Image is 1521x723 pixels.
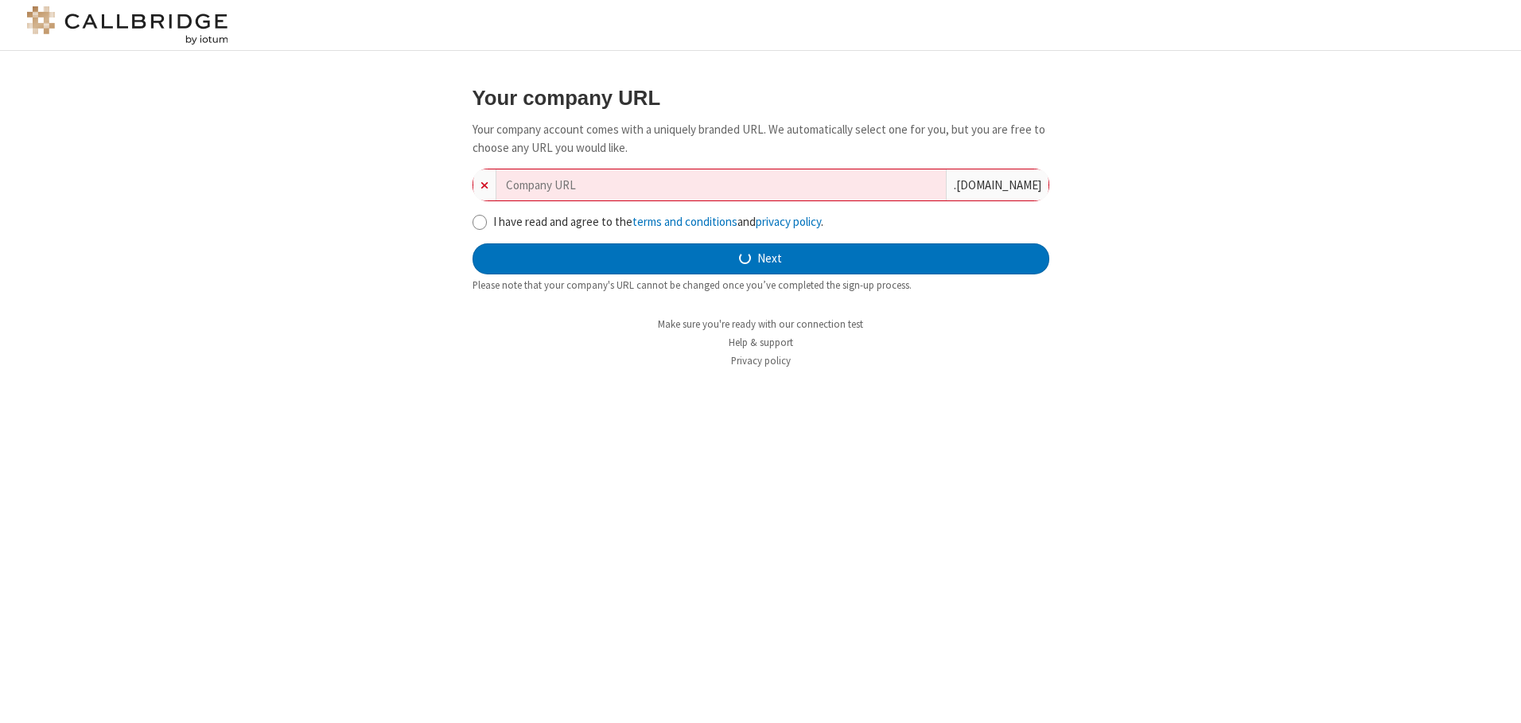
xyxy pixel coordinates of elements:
[756,214,821,229] a: privacy policy
[473,87,1049,109] h3: Your company URL
[493,213,1049,231] label: I have read and agree to the and .
[473,243,1049,275] button: Next
[731,354,791,367] a: Privacy policy
[473,278,1049,293] div: Please note that your company's URL cannot be changed once you’ve completed the sign-up process.
[658,317,863,331] a: Make sure you're ready with our connection test
[946,169,1048,200] div: . [DOMAIN_NAME]
[632,214,737,229] a: terms and conditions
[496,169,946,200] input: Company URL
[757,250,782,268] span: Next
[473,121,1049,157] p: Your company account comes with a uniquely branded URL. We automatically select one for you, but ...
[729,336,793,349] a: Help & support
[24,6,231,45] img: logo@2x.png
